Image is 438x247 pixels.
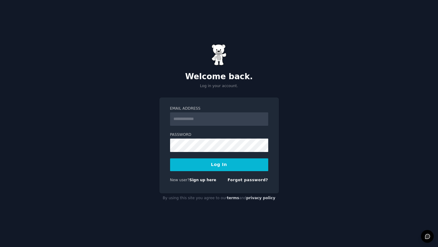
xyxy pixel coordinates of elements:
a: Sign up here [189,178,216,182]
img: Gummy Bear [212,44,227,65]
a: terms [227,196,239,200]
label: Password [170,132,268,138]
p: Log in your account. [159,83,279,89]
a: Forgot password? [228,178,268,182]
a: privacy policy [246,196,276,200]
span: New user? [170,178,190,182]
div: By using this site you agree to our and [159,193,279,203]
h2: Welcome back. [159,72,279,82]
label: Email Address [170,106,268,111]
button: Log In [170,158,268,171]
